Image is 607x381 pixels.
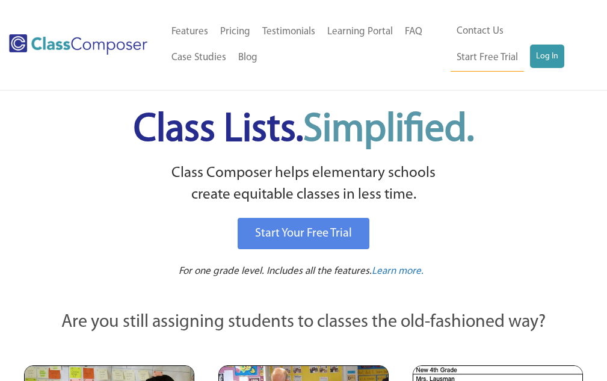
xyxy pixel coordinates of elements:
span: Class Lists. [134,111,474,150]
a: Learn more. [372,264,424,279]
a: Log In [530,45,564,69]
a: Learning Portal [321,19,399,45]
a: FAQ [399,19,428,45]
span: Start Your Free Trial [255,228,352,240]
a: Start Your Free Trial [238,218,369,249]
a: Pricing [214,19,256,45]
span: For one grade level. Includes all the features. [179,266,372,276]
span: Simplified. [303,111,474,150]
nav: Header Menu [165,19,451,72]
a: Features [165,19,214,45]
a: Testimonials [256,19,321,45]
a: Contact Us [451,18,510,45]
a: Blog [232,45,263,71]
a: Case Studies [165,45,232,71]
a: Start Free Trial [451,45,524,72]
p: Are you still assigning students to classes the old-fashioned way? [24,309,583,336]
p: Class Composer helps elementary schools create equitable classes in less time. [12,163,595,206]
nav: Header Menu [451,18,589,72]
span: Learn more. [372,266,424,276]
img: Class Composer [9,34,147,55]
